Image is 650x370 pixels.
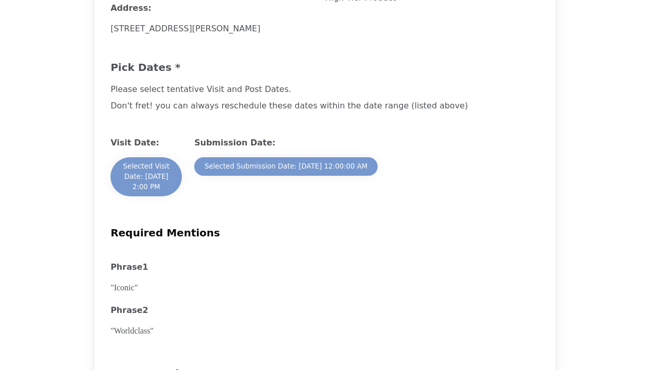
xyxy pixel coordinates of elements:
[110,261,540,273] div: Phrase 1
[110,60,540,75] h2: Pick Dates *
[110,100,540,112] p: Don't fret! you can always reschedule these dates within the date range (listed above)
[110,137,182,149] h3: Visit Date:
[110,282,540,294] div: " Iconic "
[110,157,182,196] button: Selected Visit Date: [DATE] 2:00 PM
[194,137,408,149] h3: Submission Date:
[110,23,325,35] span: [STREET_ADDRESS][PERSON_NAME]
[194,157,378,176] button: Selected Submission Date: [DATE] 12:00:00 AM
[110,325,540,337] div: " Worldclass "
[110,225,540,240] h2: Required Mentions
[110,2,321,14] h3: Address:
[205,161,367,172] div: Selected Submission Date: [DATE] 12:00:00 AM
[110,304,540,317] div: Phrase 2
[110,83,540,96] p: Please select tentative Visit and Post Dates.
[121,161,172,192] div: Selected Visit Date: [DATE] 2:00 PM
